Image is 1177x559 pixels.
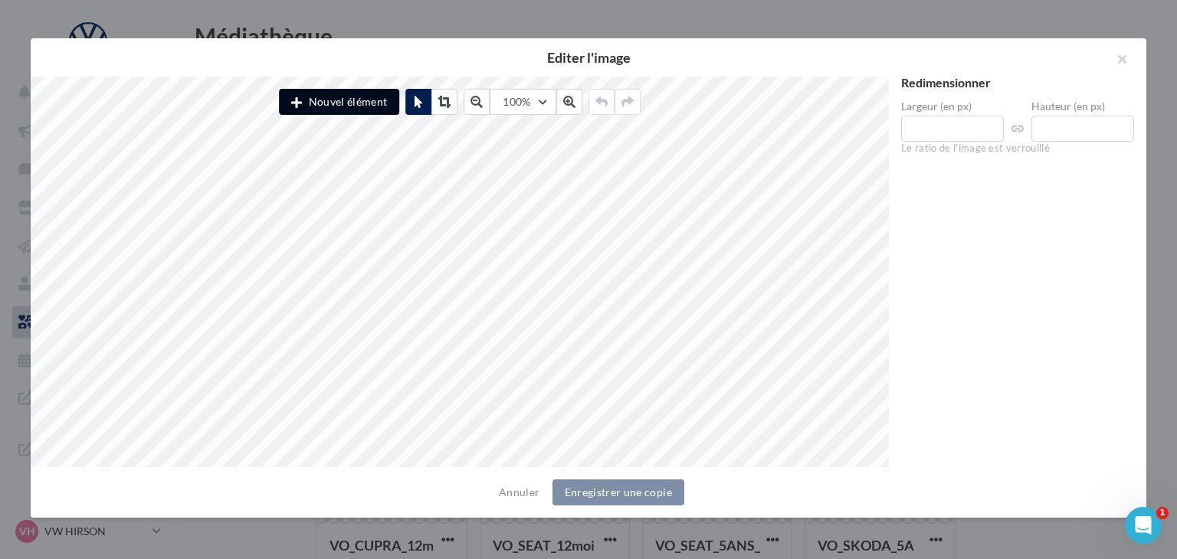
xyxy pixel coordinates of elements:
iframe: Intercom live chat [1125,507,1162,544]
button: Enregistrer une copie [552,479,684,505]
label: Largeur (en px) [901,101,1004,112]
button: Nouvel élément [279,89,399,115]
label: Hauteur (en px) [1031,101,1134,112]
h2: Editer l'image [55,51,1122,64]
div: Redimensionner [901,77,1134,89]
button: 100% [490,89,556,115]
span: 1 [1156,507,1169,519]
button: Annuler [493,483,546,502]
div: Le ratio de l'image est verrouillé [901,142,1134,155]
